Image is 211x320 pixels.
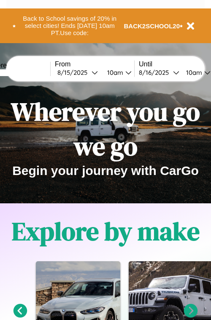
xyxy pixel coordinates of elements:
button: 8/15/2025 [55,68,100,77]
button: Back to School savings of 20% in select cities! Ends [DATE] 10am PT.Use code: [16,13,124,39]
div: 10am [182,68,204,77]
label: From [55,60,134,68]
h1: Explore by make [12,214,200,249]
div: 8 / 16 / 2025 [139,68,173,77]
button: 10am [100,68,134,77]
b: BACK2SCHOOL20 [124,22,180,30]
div: 10am [103,68,125,77]
div: 8 / 15 / 2025 [57,68,92,77]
